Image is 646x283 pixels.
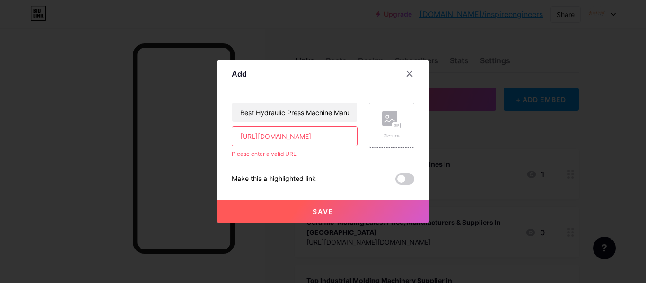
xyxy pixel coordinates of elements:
[232,103,357,122] input: Title
[232,68,247,79] div: Add
[382,132,401,139] div: Picture
[232,173,316,185] div: Make this a highlighted link
[313,207,334,215] span: Save
[217,200,429,223] button: Save
[232,150,358,158] div: Please enter a valid URL
[232,127,357,146] input: URL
